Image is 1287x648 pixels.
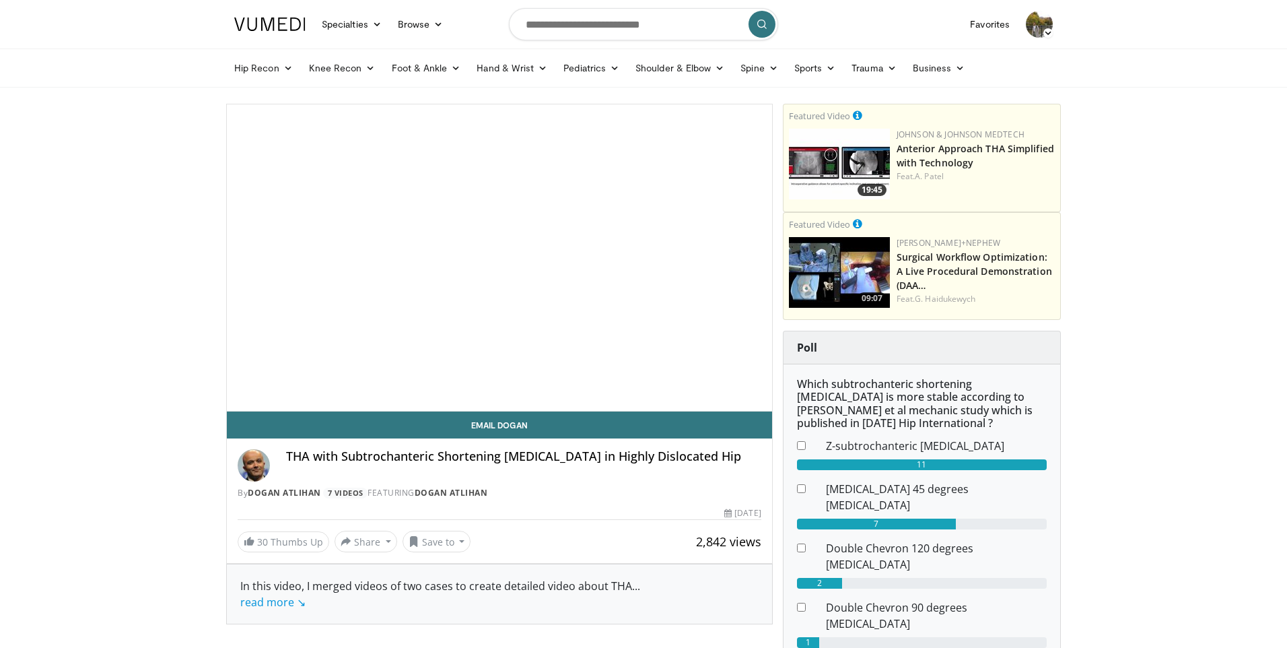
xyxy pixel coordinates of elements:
dd: [MEDICAL_DATA] 45 degrees [MEDICAL_DATA] [816,481,1057,513]
input: Search topics, interventions [509,8,778,40]
a: Foot & Ankle [384,55,469,82]
div: 7 [797,519,956,529]
small: Featured Video [789,218,850,230]
span: ... [240,579,640,610]
a: Hand & Wrist [468,55,555,82]
img: 06bb1c17-1231-4454-8f12-6191b0b3b81a.150x105_q85_crop-smart_upscale.jpg [789,129,890,199]
button: Share [335,531,397,552]
a: 19:45 [789,129,890,199]
a: 30 Thumbs Up [238,531,329,552]
a: Johnson & Johnson MedTech [897,129,1024,140]
a: Favorites [962,11,1018,38]
a: A. Patel [915,170,944,182]
dd: Double Chevron 120 degrees [MEDICAL_DATA] [816,540,1057,573]
strong: Poll [797,340,817,355]
img: Avatar [1026,11,1053,38]
a: G. Haidukewych [915,293,975,304]
div: [DATE] [724,507,761,519]
a: Dogan Atlihan [248,487,321,498]
h4: THA with Subtrochanteric Shortening [MEDICAL_DATA] in Highly Dislocated Hip [286,449,761,464]
a: Anterior Approach THA Simplified with Technology [897,142,1054,169]
img: VuMedi Logo [234,18,306,31]
video-js: Video Player [227,104,772,412]
div: By FEATURING [238,487,761,499]
dd: Z-subtrochanteric [MEDICAL_DATA] [816,438,1057,454]
a: 7 Videos [323,488,368,499]
a: Trauma [843,55,905,82]
div: 1 [797,637,820,648]
a: Sports [786,55,844,82]
a: Business [905,55,973,82]
div: 2 [797,578,843,589]
a: Dogan Atlihan [415,487,488,498]
span: 19:45 [858,184,886,196]
span: 30 [257,536,268,548]
a: read more ↘ [240,595,306,610]
small: Featured Video [789,110,850,122]
a: [PERSON_NAME]+Nephew [897,237,1000,249]
a: Surgical Workflow Optimization: A Live Procedural Demonstration (DAA… [897,251,1052,292]
a: Browse [390,11,452,38]
a: Shoulder & Elbow [627,55,732,82]
a: Email Dogan [227,412,772,439]
a: Hip Recon [226,55,301,82]
span: 09:07 [858,292,886,304]
a: Spine [732,55,786,82]
a: Pediatrics [555,55,627,82]
dd: Double Chevron 90 degrees [MEDICAL_DATA] [816,600,1057,632]
div: 11 [797,459,1047,470]
a: 09:07 [789,237,890,308]
div: Feat. [897,170,1055,183]
button: Save to [403,531,471,552]
div: Feat. [897,293,1055,305]
a: Specialties [314,11,390,38]
span: 2,842 views [696,533,761,550]
img: bcfc90b5-8c69-4b20-afee-af4c0acaf118.150x105_q85_crop-smart_upscale.jpg [789,237,890,308]
a: Knee Recon [301,55,384,82]
img: Avatar [238,449,270,482]
div: In this video, I merged videos of two cases to create detailed video about THA [240,578,759,610]
h6: Which subtrochanteric shortening [MEDICAL_DATA] is more stable according to [PERSON_NAME] et al m... [797,378,1047,430]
